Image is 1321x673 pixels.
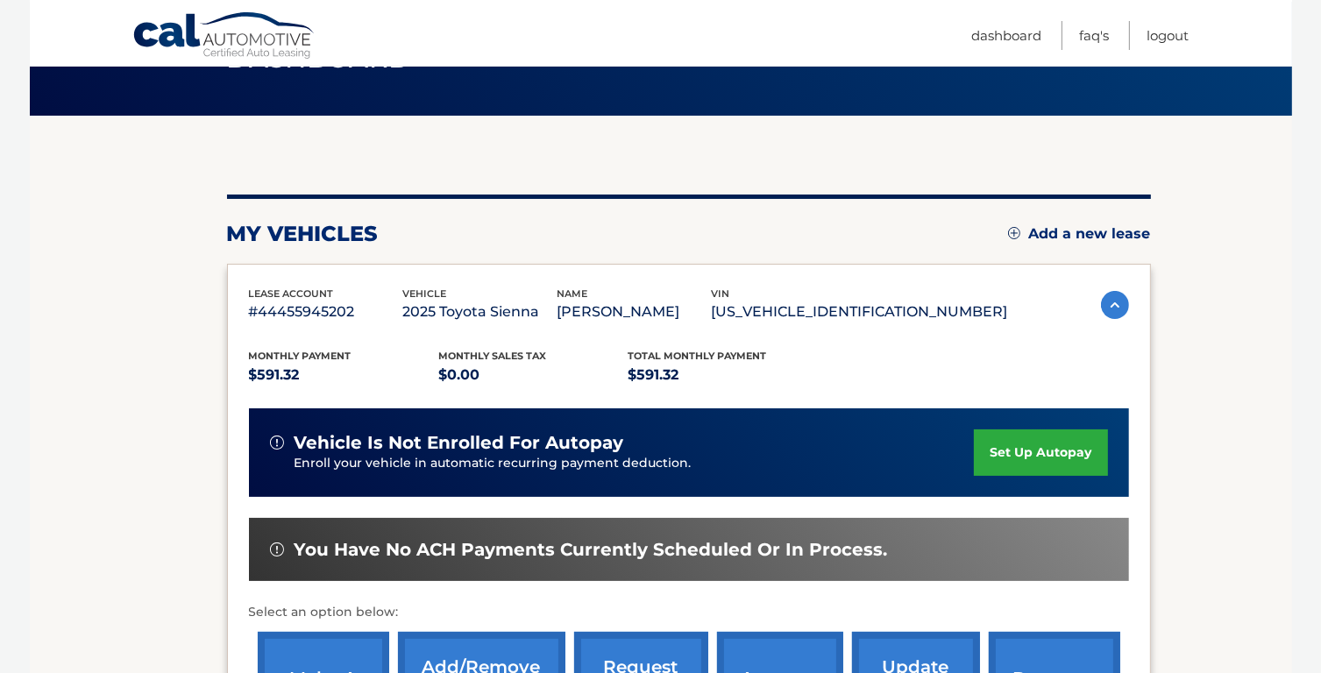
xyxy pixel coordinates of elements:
[558,287,588,300] span: name
[295,454,975,473] p: Enroll your vehicle in automatic recurring payment deduction.
[974,429,1107,476] a: set up autopay
[1008,227,1020,239] img: add.svg
[249,287,334,300] span: lease account
[270,542,284,556] img: alert-white.svg
[712,287,730,300] span: vin
[629,350,767,362] span: Total Monthly Payment
[1008,225,1151,243] a: Add a new lease
[403,287,447,300] span: vehicle
[295,432,624,454] span: vehicle is not enrolled for autopay
[1101,291,1129,319] img: accordion-active.svg
[438,350,546,362] span: Monthly sales Tax
[1147,21,1190,50] a: Logout
[249,363,439,387] p: $591.32
[249,300,403,324] p: #44455945202
[403,300,558,324] p: 2025 Toyota Sienna
[438,363,629,387] p: $0.00
[249,350,352,362] span: Monthly Payment
[629,363,819,387] p: $591.32
[132,11,316,62] a: Cal Automotive
[1080,21,1110,50] a: FAQ's
[227,221,379,247] h2: my vehicles
[972,21,1042,50] a: Dashboard
[249,602,1129,623] p: Select an option below:
[295,539,888,561] span: You have no ACH payments currently scheduled or in process.
[270,436,284,450] img: alert-white.svg
[558,300,712,324] p: [PERSON_NAME]
[712,300,1008,324] p: [US_VEHICLE_IDENTIFICATION_NUMBER]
